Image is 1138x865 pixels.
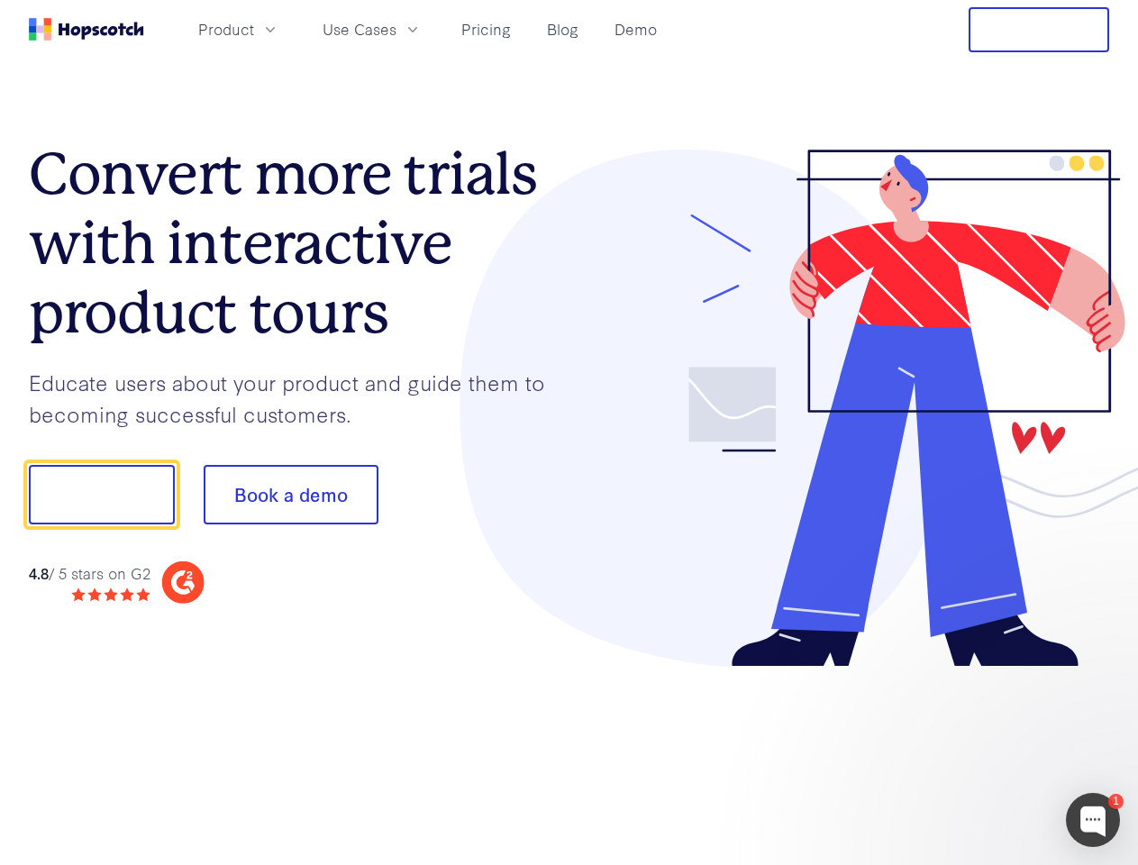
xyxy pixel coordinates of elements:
a: Demo [607,14,664,44]
p: Educate users about your product and guide them to becoming successful customers. [29,367,569,429]
button: Show me! [29,465,175,524]
a: Blog [540,14,586,44]
h1: Convert more trials with interactive product tours [29,140,569,347]
div: / 5 stars on G2 [29,562,150,585]
a: Pricing [454,14,518,44]
span: Product [198,18,254,41]
button: Product [187,14,290,44]
button: Use Cases [312,14,432,44]
span: Use Cases [323,18,396,41]
button: Free Trial [969,7,1109,52]
button: Book a demo [204,465,378,524]
div: 1 [1108,794,1124,809]
a: Home [29,18,144,41]
strong: 4.8 [29,562,49,583]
